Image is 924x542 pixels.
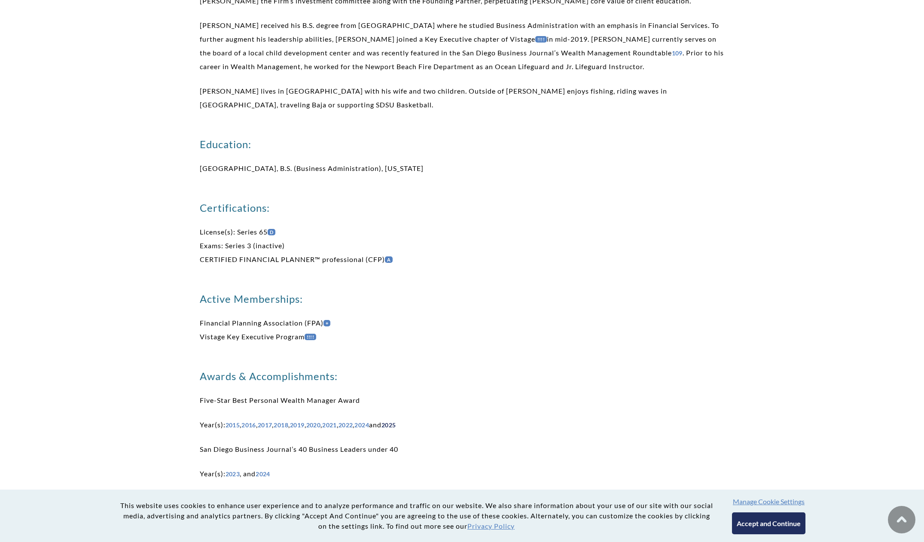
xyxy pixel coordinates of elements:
[200,316,725,344] p: Financial Planning Association (FPA) Vistage Key Executive Program
[200,393,725,407] p: Five-Star Best Personal Wealth Manager Award
[467,522,515,530] a: Privacy Policy
[200,467,725,481] p: Year(s): , and
[226,421,240,429] a: 2015
[258,421,272,429] a: 2017
[381,421,396,429] a: 2025
[200,442,725,456] p: San Diego Business Journal’s 40 Business Leaders under 40
[535,36,547,43] a: !!!!
[241,421,256,429] a: 2016
[256,470,270,478] a: 2024
[200,292,725,306] h3: Active Memberships:
[200,225,725,266] p: License(s): Series 65 Exams: Series 3 (inactive) CERTIFIED FINANCIAL PLANNER™ professional (CFP)
[733,497,805,505] button: Manage Cookie Settings
[200,369,725,383] h3: Awards & Accomplishments:
[200,201,725,215] h3: Certifications:
[290,421,305,429] a: 2019
[119,500,715,531] p: This website uses cookies to enhance user experience and to analyze performance and traffic on ou...
[672,49,683,57] a: 109
[274,421,288,429] a: 2018
[354,421,369,429] a: 2024
[306,421,321,429] a: 2020
[322,421,337,429] a: 2021
[338,421,353,429] a: 2022
[385,256,393,263] a: A
[732,512,805,534] button: Accept and Continue
[323,320,330,326] a: +
[200,418,725,432] p: Year(s): , , , , , , , , and
[305,334,317,340] a: !!!!
[200,84,725,112] p: [PERSON_NAME] lives in [GEOGRAPHIC_DATA] with his wife and two children. Outside of [PERSON_NAME]...
[200,137,725,151] h3: Education:
[268,229,275,235] a: D
[226,470,240,478] a: 2023
[200,161,725,175] p: [GEOGRAPHIC_DATA], B.S. (Business Administration), [US_STATE]
[200,18,725,73] p: [PERSON_NAME] received his B.S. degree from [GEOGRAPHIC_DATA] where he studied Business Administr...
